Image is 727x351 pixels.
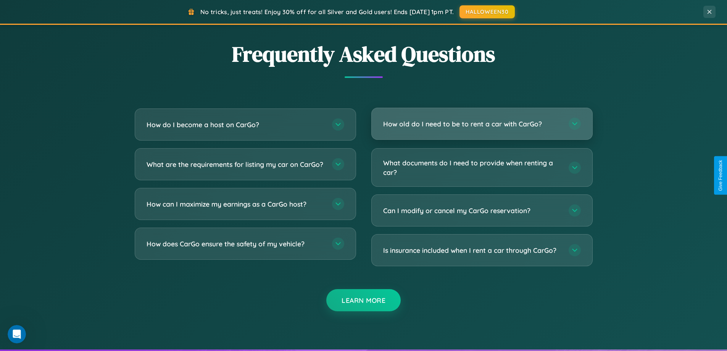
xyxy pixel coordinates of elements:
[147,239,324,249] h3: How does CarGo ensure the safety of my vehicle?
[459,5,515,18] button: HALLOWEEN30
[383,246,561,255] h3: Is insurance included when I rent a car through CarGo?
[147,160,324,169] h3: What are the requirements for listing my car on CarGo?
[383,206,561,215] h3: Can I modify or cancel my CarGo reservation?
[383,158,561,177] h3: What documents do I need to provide when renting a car?
[8,325,26,343] iframe: Intercom live chat
[135,39,593,69] h2: Frequently Asked Questions
[383,119,561,129] h3: How old do I need to be to rent a car with CarGo?
[200,8,454,16] span: No tricks, just treats! Enjoy 30% off for all Silver and Gold users! Ends [DATE] 1pm PT.
[147,120,324,129] h3: How do I become a host on CarGo?
[326,289,401,311] button: Learn More
[147,199,324,209] h3: How can I maximize my earnings as a CarGo host?
[718,160,723,191] div: Give Feedback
